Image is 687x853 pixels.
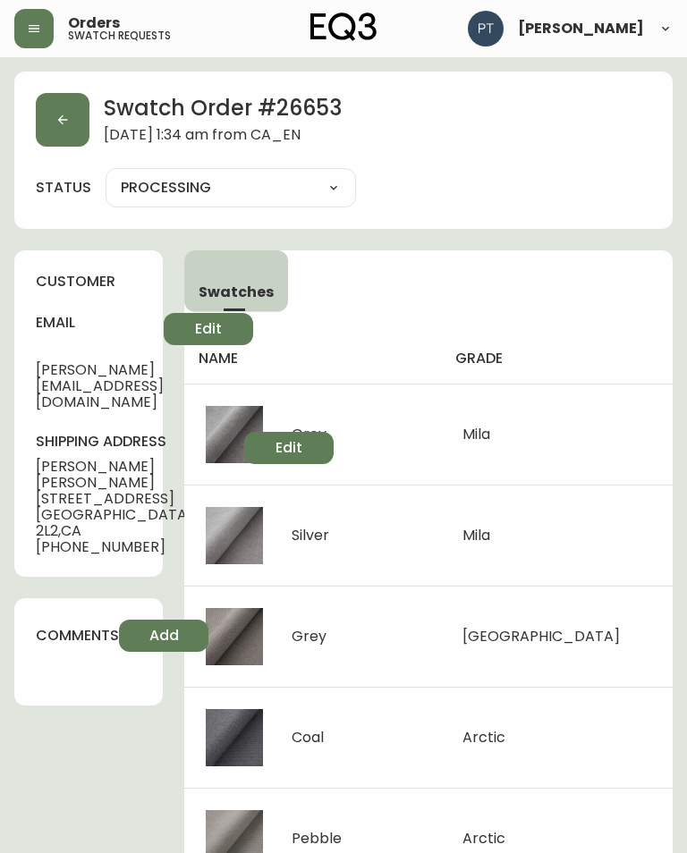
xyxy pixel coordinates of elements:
div: Coal [292,730,324,746]
span: [DATE] 1:34 am from CA_EN [104,127,342,147]
button: Edit [244,432,334,464]
span: Orders [68,16,120,30]
span: Edit [195,319,222,339]
span: Swatches [199,283,274,301]
img: 634ef1c9-a396-4dba-b30f-4a06d5db36d8.jpg-thumb.jpg [206,709,263,766]
h4: customer [36,272,141,291]
div: Silver [292,528,329,544]
span: Arctic [462,828,505,849]
span: Add [149,626,179,646]
label: status [36,178,91,198]
span: Edit [276,438,302,458]
button: Edit [164,313,253,345]
h2: Swatch Order # 26653 [104,93,342,127]
h4: grade [455,349,658,368]
img: logo [310,13,377,41]
h4: shipping address [36,432,244,452]
span: [PERSON_NAME] [518,21,644,36]
h5: swatch requests [68,30,171,41]
span: [PHONE_NUMBER] [36,539,244,555]
button: Add [119,620,208,652]
span: Mila [462,525,490,545]
img: fc697197-1440-43c1-a3f7-8a72eb22053b.jpg-thumb.jpg [206,507,263,564]
h4: email [36,313,164,333]
span: [GEOGRAPHIC_DATA] , ON , L4S 2L2 , CA [36,507,244,539]
h4: name [199,349,427,368]
h4: comments [36,626,119,646]
img: 1b565a34-16ae-4911-b8a1-e67385d32f19.jpg-thumb.jpg [206,608,263,665]
span: Mila [462,424,490,444]
div: Grey [292,629,327,645]
span: [PERSON_NAME] [PERSON_NAME] [36,459,244,491]
div: Grey [292,426,327,443]
span: [GEOGRAPHIC_DATA] [462,626,620,646]
div: Pebble [292,831,342,847]
span: Arctic [462,727,505,747]
img: 986dcd8e1aab7847125929f325458823 [468,11,504,46]
span: [STREET_ADDRESS] [36,491,244,507]
img: daa70eb7-ec14-4f4d-b9f8-ab182a9941f4.jpg-thumb.jpg [206,406,263,463]
span: [PERSON_NAME][EMAIL_ADDRESS][DOMAIN_NAME] [36,362,164,410]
